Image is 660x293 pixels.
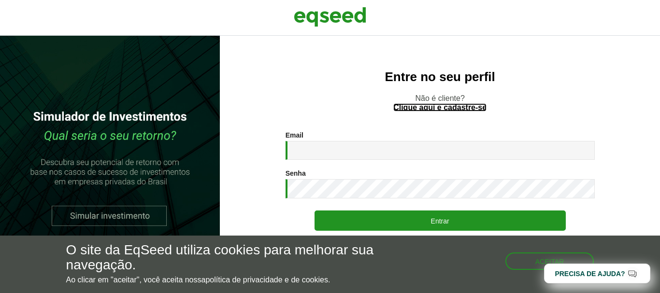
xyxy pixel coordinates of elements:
[239,70,641,84] h2: Entre no seu perfil
[239,94,641,112] p: Não é cliente?
[393,104,487,112] a: Clique aqui e cadastre-se
[315,210,566,231] button: Entrar
[286,132,303,139] label: Email
[286,170,306,177] label: Senha
[66,275,383,284] p: Ao clicar em "aceitar", você aceita nossa .
[294,5,366,29] img: EqSeed Logo
[66,243,383,273] h5: O site da EqSeed utiliza cookies para melhorar sua navegação.
[505,252,594,270] button: Aceitar
[205,276,328,284] a: política de privacidade e de cookies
